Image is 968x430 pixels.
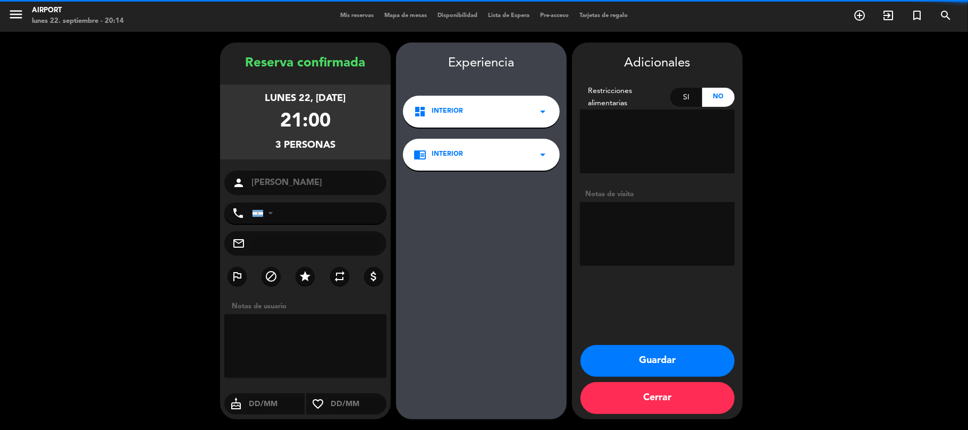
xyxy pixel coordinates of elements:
[299,270,312,283] i: star
[702,88,735,107] div: No
[232,207,245,220] i: phone
[432,13,483,19] span: Disponibilidad
[853,9,866,22] i: add_circle_outline
[414,148,426,161] i: chrome_reader_mode
[232,176,245,189] i: person
[220,53,391,74] div: Reserva confirmada
[536,105,549,118] i: arrow_drop_down
[414,105,426,118] i: dashboard
[252,203,277,223] div: Argentina: +54
[8,6,24,22] i: menu
[432,149,463,160] span: INTERIOR
[670,88,703,107] div: Si
[483,13,535,19] span: Lista de Espera
[379,13,432,19] span: Mapa de mesas
[580,53,735,74] div: Adicionales
[580,345,735,377] button: Guardar
[580,382,735,414] button: Cerrar
[396,53,567,74] div: Experiencia
[265,91,346,106] div: lunes 22, [DATE]
[432,106,463,117] span: Interior
[248,398,305,411] input: DD/MM
[882,9,895,22] i: exit_to_app
[226,301,391,312] div: Notas de usuario
[335,13,379,19] span: Mis reservas
[330,398,386,411] input: DD/MM
[32,16,124,27] div: lunes 22. septiembre - 20:14
[333,270,346,283] i: repeat
[574,13,633,19] span: Tarjetas de regalo
[8,6,24,26] button: menu
[306,398,330,410] i: favorite_border
[580,189,735,200] div: Notas de visita
[32,5,124,16] div: Airport
[275,138,335,153] div: 3 personas
[535,13,574,19] span: Pre-acceso
[939,9,952,22] i: search
[224,398,248,410] i: cake
[231,270,243,283] i: outlined_flag
[265,270,277,283] i: block
[232,237,245,250] i: mail_outline
[911,9,923,22] i: turned_in_not
[280,106,331,138] div: 21:00
[536,148,549,161] i: arrow_drop_down
[580,85,670,109] div: Restricciones alimentarias
[367,270,380,283] i: attach_money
